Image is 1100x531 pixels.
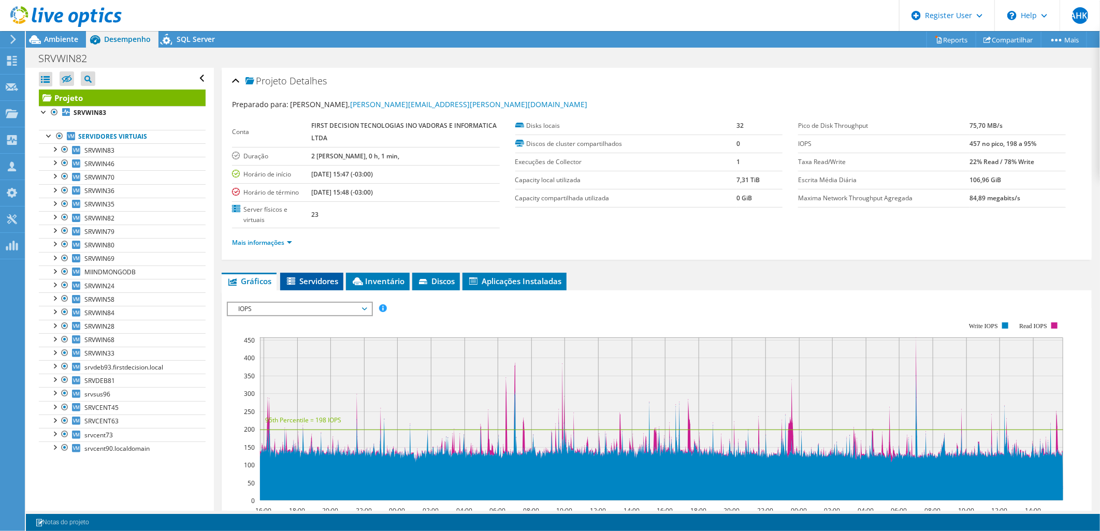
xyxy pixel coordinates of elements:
[84,159,114,168] span: SRVWIN46
[891,506,907,515] text: 06:00
[84,308,114,317] span: SRVWIN84
[351,276,404,286] span: Inventário
[84,241,114,249] span: SRVWIN80
[39,360,206,374] a: srvdeb93.firstdecision.local
[177,34,215,44] span: SQL Server
[924,506,940,515] text: 08:00
[244,461,255,469] text: 100
[736,175,760,184] b: 7,31 TiB
[456,506,472,515] text: 04:00
[244,407,255,416] text: 250
[245,76,287,86] span: Projeto
[39,211,206,225] a: SRVWIN82
[515,139,737,149] label: Discos de cluster compartilhados
[970,139,1037,148] b: 457 no pico, 198 a 95%
[39,320,206,333] a: SRVWIN28
[991,506,1007,515] text: 12:00
[84,146,114,155] span: SRVWIN83
[84,403,119,412] span: SRVCENT45
[858,506,874,515] text: 04:00
[244,353,255,362] text: 400
[311,210,319,219] b: 23
[265,416,341,424] text: 95th Percentile = 198 IOPS
[350,99,587,109] a: [PERSON_NAME][EMAIL_ADDRESS][PERSON_NAME][DOMAIN_NAME]
[970,175,1002,184] b: 106,96 GiB
[84,363,163,372] span: srvdeb93.firstdecision.local
[970,157,1035,166] b: 22% Read / 78% Write
[232,238,292,247] a: Mais informações
[489,506,505,515] text: 06:00
[515,121,737,131] label: Disks locais
[39,415,206,428] a: SRVCENT63
[44,34,78,44] span: Ambiente
[232,187,311,198] label: Horário de término
[255,506,271,515] text: 16:00
[556,506,572,515] text: 10:00
[84,376,115,385] span: SRVDEB81
[84,417,119,425] span: SRVCENT63
[311,170,373,179] b: [DATE] 15:47 (-03:00)
[84,227,114,236] span: SRVWIN79
[39,333,206,347] a: SRVWIN68
[311,188,373,197] b: [DATE] 15:48 (-03:00)
[244,336,255,345] text: 450
[34,53,103,64] h1: SRVWIN82
[84,254,114,263] span: SRVWIN69
[39,184,206,198] a: SRVWIN36
[690,506,706,515] text: 18:00
[423,506,439,515] text: 02:00
[798,121,970,131] label: Pico de Disk Throughput
[39,252,206,265] a: SRVWIN69
[39,306,206,319] a: SRVWIN84
[39,374,206,387] a: SRVDEB81
[84,186,114,195] span: SRVWIN36
[798,175,970,185] label: Escrita Média Diária
[824,506,840,515] text: 02:00
[39,198,206,211] a: SRVWIN35
[736,121,744,130] b: 32
[798,193,970,203] label: Maxima Network Throughput Agregada
[248,479,255,488] text: 50
[251,496,255,505] text: 0
[927,32,976,48] a: Reports
[289,506,305,515] text: 18:00
[232,169,311,180] label: Horário de início
[290,75,327,87] span: Detalhes
[84,335,114,344] span: SRVWIN68
[468,276,561,286] span: Aplicações Instaladas
[976,32,1041,48] a: Compartilhar
[39,387,206,401] a: srvsus96
[356,506,372,515] text: 22:00
[515,157,737,167] label: Execuções de Collector
[657,506,673,515] text: 16:00
[39,143,206,157] a: SRVWIN83
[798,157,970,167] label: Taxa Read/Write
[84,431,113,439] span: srvcent73
[736,194,752,202] b: 0 GiB
[244,425,255,434] text: 200
[39,428,206,441] a: srvcent73
[244,389,255,398] text: 300
[232,127,311,137] label: Conta
[39,279,206,292] a: SRVWIN24
[244,443,255,452] text: 150
[958,506,974,515] text: 10:00
[290,99,587,109] span: [PERSON_NAME],
[84,214,114,223] span: SRVWIN82
[523,506,539,515] text: 08:00
[28,516,96,529] a: Notas do projeto
[84,390,110,399] span: srvsus96
[969,322,998,330] text: Write IOPS
[1007,11,1017,20] svg: \n
[757,506,773,515] text: 22:00
[515,193,737,203] label: Capacity compartilhada utilizada
[244,372,255,380] text: 350
[39,90,206,106] a: Projeto
[736,139,740,148] b: 0
[515,175,737,185] label: Capacity local utilizada
[232,151,311,161] label: Duração
[84,173,114,182] span: SRVWIN70
[39,265,206,279] a: MIINDMONGODB
[970,194,1021,202] b: 84,89 megabits/s
[1019,322,1047,330] text: Read IOPS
